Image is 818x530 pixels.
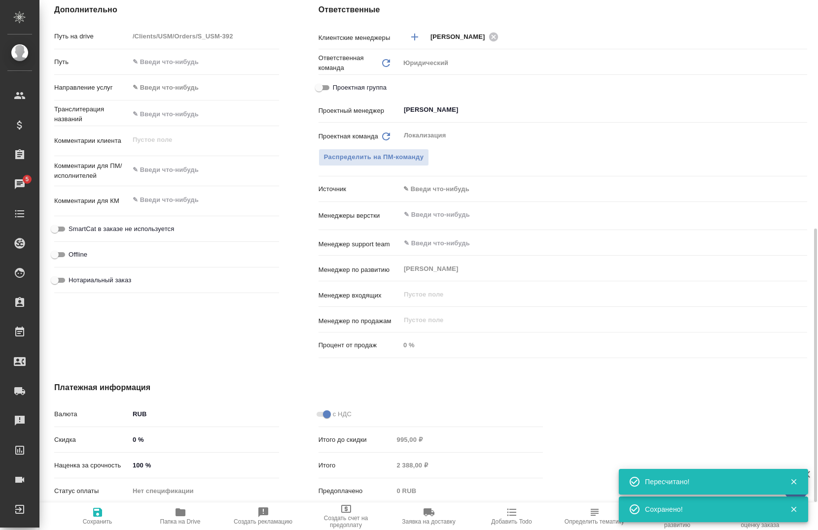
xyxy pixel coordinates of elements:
[54,104,129,124] p: Транслитерация названий
[133,83,267,93] div: ✎ Введи что-нибудь
[645,504,775,514] div: Сохранено!
[400,181,807,198] div: ✎ Введи что-нибудь
[311,515,382,529] span: Создать счет на предоплату
[129,79,279,96] div: ✎ Введи что-нибудь
[802,242,804,244] button: Open
[69,224,174,234] span: SmartCat в заказе не используется
[403,25,427,49] button: Добавить менеджера
[54,161,129,181] p: Комментарии для ПМ/исполнителей
[234,518,292,525] span: Создать рекламацию
[400,55,807,71] div: Юридический
[319,53,380,73] p: Ответственная команда
[388,502,470,530] button: Заявка на доставку
[393,458,543,472] input: Пустое поле
[69,275,131,285] span: Нотариальный заказ
[430,32,491,42] span: [PERSON_NAME]
[54,461,129,470] p: Наценка за срочность
[319,149,429,166] button: Распределить на ПМ-команду
[430,31,501,43] div: [PERSON_NAME]
[56,502,139,530] button: Сохранить
[160,518,201,525] span: Папка на Drive
[333,83,387,93] span: Проектная группа
[400,338,807,352] input: Пустое поле
[129,107,279,121] input: ✎ Введи что-нибудь
[54,196,129,206] p: Комментарии для КМ
[139,502,222,530] button: Папка на Drive
[403,288,784,300] input: Пустое поле
[54,83,129,93] p: Направление услуг
[802,109,804,111] button: Open
[402,518,455,525] span: Заявка на доставку
[319,149,429,166] span: В заказе уже есть ответственный ПМ или ПМ группа
[54,486,129,496] p: Статус оплаты
[393,484,543,498] input: Пустое поле
[403,314,784,326] input: Пустое поле
[319,184,400,194] p: Источник
[54,4,279,16] h4: Дополнительно
[129,55,279,69] input: ✎ Введи что-нибудь
[222,502,305,530] button: Создать рекламацию
[319,486,393,496] p: Предоплачено
[403,237,771,249] input: ✎ Введи что-нибудь
[403,209,771,221] input: ✎ Введи что-нибудь
[69,250,87,260] span: Offline
[54,382,543,394] h4: Платежная информация
[319,265,400,275] p: Менеджер по развитию
[54,57,129,67] p: Путь
[54,435,129,445] p: Скидка
[319,4,807,16] h4: Ответственные
[393,432,543,447] input: Пустое поле
[802,36,804,38] button: Open
[319,291,400,300] p: Менеджер входящих
[783,477,804,486] button: Закрыть
[553,502,636,530] button: Определить тематику
[54,409,129,419] p: Валюта
[319,239,400,249] p: Менеджер support team
[319,461,393,470] p: Итого
[319,435,393,445] p: Итого до скидки
[470,502,553,530] button: Добавить Todo
[802,214,804,216] button: Open
[129,432,279,447] input: ✎ Введи что-нибудь
[2,172,37,197] a: 5
[324,152,424,163] span: Распределить на ПМ-команду
[333,409,352,419] span: с НДС
[565,518,624,525] span: Определить тематику
[54,136,129,146] p: Комментарии клиента
[129,458,279,472] input: ✎ Введи что-нибудь
[403,184,795,194] div: ✎ Введи что-нибудь
[319,33,400,43] p: Клиентские менеджеры
[645,477,775,487] div: Пересчитано!
[783,505,804,514] button: Закрыть
[129,29,279,43] input: Пустое поле
[491,518,532,525] span: Добавить Todo
[129,483,279,499] div: Нет спецификации
[319,340,400,350] p: Процент от продаж
[319,211,400,221] p: Менеджеры верстки
[83,518,112,525] span: Сохранить
[305,502,388,530] button: Создать счет на предоплату
[19,174,35,184] span: 5
[54,32,129,41] p: Путь на drive
[129,406,279,423] div: RUB
[319,316,400,326] p: Менеджер по продажам
[319,132,378,141] p: Проектная команда
[319,106,400,116] p: Проектный менеджер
